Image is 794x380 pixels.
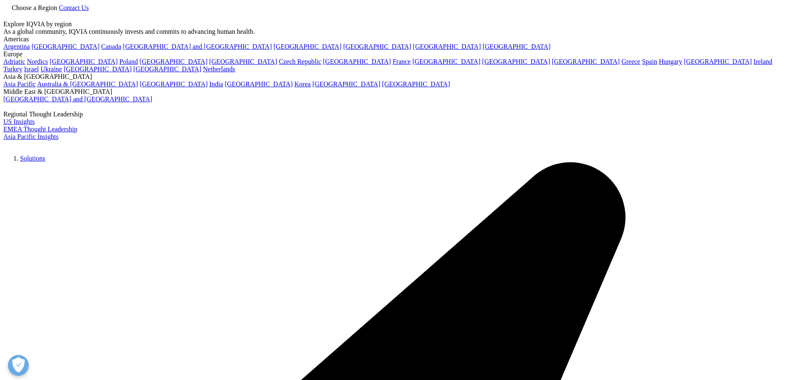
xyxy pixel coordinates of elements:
a: Israel [24,65,39,73]
a: Korea [294,81,311,88]
a: [GEOGRAPHIC_DATA] [343,43,411,50]
a: [GEOGRAPHIC_DATA] [413,43,481,50]
a: [GEOGRAPHIC_DATA] [382,81,450,88]
a: [GEOGRAPHIC_DATA] [323,58,391,65]
a: [GEOGRAPHIC_DATA] [50,58,118,65]
a: [GEOGRAPHIC_DATA] [483,43,551,50]
div: Asia & [GEOGRAPHIC_DATA] [3,73,791,81]
a: [GEOGRAPHIC_DATA] [209,58,277,65]
a: Ireland [754,58,772,65]
div: As a global community, IQVIA continuously invests and commits to advancing human health. [3,28,791,35]
a: Greece [621,58,640,65]
a: Adriatic [3,58,25,65]
a: Turkey [3,65,23,73]
a: [GEOGRAPHIC_DATA] and [GEOGRAPHIC_DATA] [3,96,152,103]
a: Contact Us [59,4,89,11]
div: Explore IQVIA by region [3,20,791,28]
span: Choose a Region [12,4,57,11]
a: [GEOGRAPHIC_DATA] and [GEOGRAPHIC_DATA] [123,43,272,50]
div: Europe [3,50,791,58]
a: France [393,58,411,65]
a: [GEOGRAPHIC_DATA] [412,58,480,65]
a: [GEOGRAPHIC_DATA] [273,43,341,50]
a: Asia Pacific [3,81,36,88]
a: [GEOGRAPHIC_DATA] [225,81,293,88]
a: Hungary [659,58,682,65]
a: Asia Pacific Insights [3,133,58,140]
a: Australia & [GEOGRAPHIC_DATA] [37,81,138,88]
a: [GEOGRAPHIC_DATA] [312,81,380,88]
a: Ukraine [40,65,62,73]
a: US Insights [3,118,35,125]
div: Middle East & [GEOGRAPHIC_DATA] [3,88,791,96]
button: Open Preferences [8,355,29,376]
a: India [209,81,223,88]
a: [GEOGRAPHIC_DATA] [32,43,100,50]
a: [GEOGRAPHIC_DATA] [140,58,208,65]
a: [GEOGRAPHIC_DATA] [140,81,208,88]
a: Netherlands [203,65,235,73]
div: Americas [3,35,791,43]
a: Nordics [27,58,48,65]
a: [GEOGRAPHIC_DATA] [552,58,620,65]
a: Canada [101,43,121,50]
a: [GEOGRAPHIC_DATA] [684,58,752,65]
a: Spain [642,58,657,65]
a: Solutions [20,155,45,162]
div: Regional Thought Leadership [3,111,791,118]
a: Poland [119,58,138,65]
a: Argentina [3,43,30,50]
a: [GEOGRAPHIC_DATA] [64,65,132,73]
a: Czech Republic [279,58,321,65]
a: EMEA Thought Leadership [3,126,77,133]
a: [GEOGRAPHIC_DATA] [133,65,201,73]
a: [GEOGRAPHIC_DATA] [482,58,550,65]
